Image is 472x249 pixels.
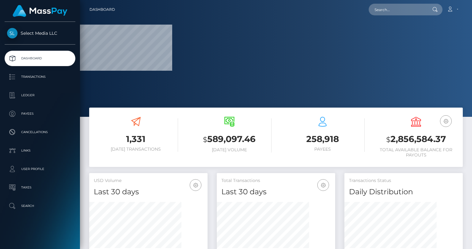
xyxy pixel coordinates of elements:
[7,128,73,137] p: Cancellations
[7,109,73,118] p: Payees
[5,198,75,214] a: Search
[7,164,73,174] p: User Profile
[203,135,207,144] small: $
[7,183,73,192] p: Taxes
[5,51,75,66] a: Dashboard
[94,147,178,152] h6: [DATE] Transactions
[386,135,391,144] small: $
[349,187,458,197] h4: Daily Distribution
[7,54,73,63] p: Dashboard
[7,28,18,38] img: Select Media LLC
[5,106,75,121] a: Payees
[221,178,331,184] h5: Total Transactions
[369,4,426,15] input: Search...
[94,187,203,197] h4: Last 30 days
[5,124,75,140] a: Cancellations
[187,133,272,146] h3: 589,097.46
[13,5,67,17] img: MassPay Logo
[281,147,365,152] h6: Payees
[187,147,272,152] h6: [DATE] Volume
[94,133,178,145] h3: 1,331
[374,133,458,146] h3: 2,856,584.37
[5,30,75,36] span: Select Media LLC
[5,180,75,195] a: Taxes
[5,143,75,158] a: Links
[281,133,365,145] h3: 258,918
[7,91,73,100] p: Ledger
[94,178,203,184] h5: USD Volume
[89,3,115,16] a: Dashboard
[374,147,458,158] h6: Total Available Balance for Payouts
[7,146,73,155] p: Links
[5,69,75,85] a: Transactions
[221,187,331,197] h4: Last 30 days
[349,178,458,184] h5: Transactions Status
[7,201,73,211] p: Search
[7,72,73,81] p: Transactions
[5,88,75,103] a: Ledger
[5,161,75,177] a: User Profile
